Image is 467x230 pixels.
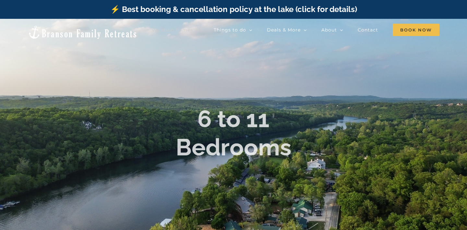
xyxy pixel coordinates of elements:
[321,23,343,36] a: About
[152,23,199,36] a: Vacation homes
[152,23,439,36] nav: Main Menu
[267,23,307,36] a: Deals & More
[393,23,439,36] a: Book Now
[267,28,301,32] span: Deals & More
[176,105,292,161] b: 6 to 11 Bedrooms
[110,5,357,14] a: ⚡️ Best booking & cancellation policy at the lake (click for details)
[321,28,337,32] span: About
[358,23,378,36] a: Contact
[214,28,246,32] span: Things to do
[358,28,378,32] span: Contact
[152,28,193,32] span: Vacation homes
[393,24,439,36] span: Book Now
[28,25,138,40] img: Branson Family Retreats Logo
[214,23,252,36] a: Things to do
